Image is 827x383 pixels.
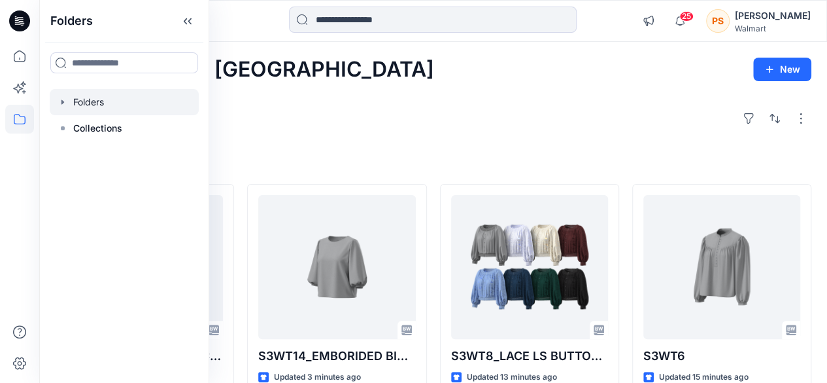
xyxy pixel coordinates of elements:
span: 25 [679,11,694,22]
p: S3WT6 [643,347,800,365]
button: New [753,58,811,81]
p: S3WT8_LACE LS BUTTON UP SHIRT [451,347,608,365]
a: S3WT8_LACE LS BUTTON UP SHIRT [451,195,608,339]
h2: Welcome back, [GEOGRAPHIC_DATA] [55,58,434,82]
a: S3WT6 [643,195,800,339]
div: Walmart [735,24,811,33]
p: S3WT14_EMBORIDED BIB SS BLOUSE [258,347,415,365]
a: S3WT14_EMBORIDED BIB SS BLOUSE [258,195,415,339]
h4: Styles [55,155,811,171]
div: PS [706,9,730,33]
p: Collections [73,120,122,136]
div: [PERSON_NAME] [735,8,811,24]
